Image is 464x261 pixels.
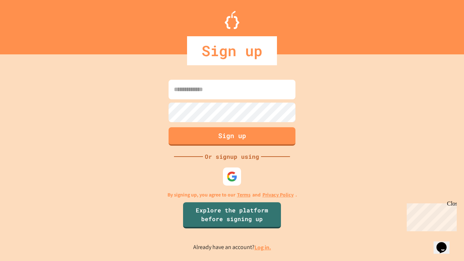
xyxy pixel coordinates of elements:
[434,232,457,254] iframe: chat widget
[169,127,295,146] button: Sign up
[167,191,297,199] p: By signing up, you agree to our and .
[187,36,277,65] div: Sign up
[3,3,50,46] div: Chat with us now!Close
[203,152,261,161] div: Or signup using
[225,11,239,29] img: Logo.svg
[183,202,281,228] a: Explore the platform before signing up
[193,243,271,252] p: Already have an account?
[262,191,294,199] a: Privacy Policy
[227,171,237,182] img: google-icon.svg
[237,191,250,199] a: Terms
[404,200,457,231] iframe: chat widget
[254,244,271,251] a: Log in.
